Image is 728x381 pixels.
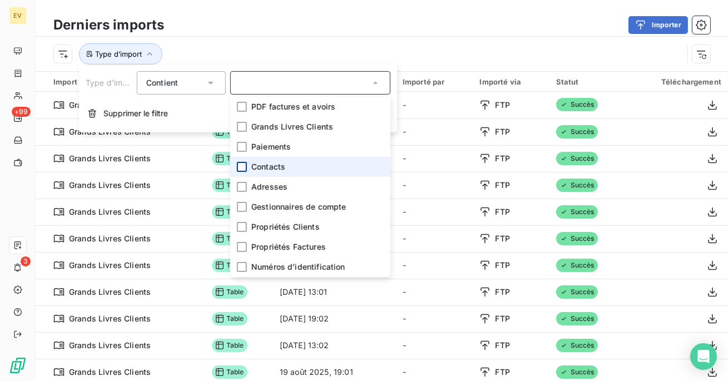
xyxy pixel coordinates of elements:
[251,161,285,172] span: Contacts
[251,261,345,273] span: Numéros d’identification
[396,279,473,305] td: -
[79,43,162,65] button: Type d’import
[53,15,164,35] h3: Derniers imports
[69,206,151,217] span: Grands Livres Clients
[495,367,509,378] span: FTP
[628,16,688,34] button: Importer
[103,108,168,119] span: Supprimer le filtre
[556,259,598,272] span: Succès
[556,365,598,379] span: Succès
[396,92,473,118] td: -
[251,201,346,212] span: Gestionnaires de compte
[212,259,247,272] span: Table
[212,285,247,299] span: Table
[495,233,509,244] span: FTP
[9,357,27,374] img: Logo LeanPay
[495,313,509,324] span: FTP
[69,180,151,191] span: Grands Livres Clients
[403,77,467,86] div: Importé par
[556,285,598,299] span: Succès
[396,145,473,172] td: -
[495,286,509,298] span: FTP
[69,153,151,164] span: Grands Livres Clients
[69,367,151,378] span: Grands Livres Clients
[53,77,199,87] div: Import
[273,279,396,305] td: [DATE] 13:01
[212,365,247,379] span: Table
[495,340,509,351] span: FTP
[251,121,333,132] span: Grands Livres Clients
[495,153,509,164] span: FTP
[495,180,509,191] span: FTP
[556,152,598,165] span: Succès
[69,100,151,111] span: Grands Livres Clients
[12,107,31,117] span: +99
[556,77,620,86] div: Statut
[212,312,247,325] span: Table
[212,339,247,352] span: Table
[396,118,473,145] td: -
[396,172,473,199] td: -
[556,339,598,352] span: Succès
[95,50,142,58] span: Type d’import
[495,260,509,271] span: FTP
[396,252,473,279] td: -
[9,7,27,24] div: EV
[495,206,509,217] span: FTP
[251,101,335,112] span: PDF factures et avoirs
[251,181,288,192] span: Adresses
[212,232,247,245] span: Table
[479,77,542,86] div: Importé via
[69,313,151,324] span: Grands Livres Clients
[21,256,31,266] span: 3
[396,305,473,332] td: -
[556,98,598,111] span: Succès
[556,179,598,192] span: Succès
[690,343,717,370] div: Open Intercom Messenger
[69,260,151,271] span: Grands Livres Clients
[69,340,151,351] span: Grands Livres Clients
[495,126,509,137] span: FTP
[212,205,247,219] span: Table
[556,205,598,219] span: Succès
[79,101,397,126] button: Supprimer le filtre
[396,225,473,252] td: -
[273,305,396,332] td: [DATE] 19:02
[86,78,138,87] span: Type d’import
[69,233,151,244] span: Grands Livres Clients
[146,78,178,87] span: Contient
[632,77,721,86] div: Téléchargement
[9,109,26,127] a: +99
[396,199,473,225] td: -
[69,126,151,137] span: Grands Livres Clients
[273,332,396,359] td: [DATE] 13:02
[212,152,247,165] span: Table
[556,312,598,325] span: Succès
[251,221,320,232] span: Propriétés Clients
[251,141,291,152] span: Paiements
[396,332,473,359] td: -
[212,179,247,192] span: Table
[556,232,598,245] span: Succès
[495,100,509,111] span: FTP
[251,241,326,253] span: Propriétés Factures
[69,286,151,298] span: Grands Livres Clients
[556,125,598,138] span: Succès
